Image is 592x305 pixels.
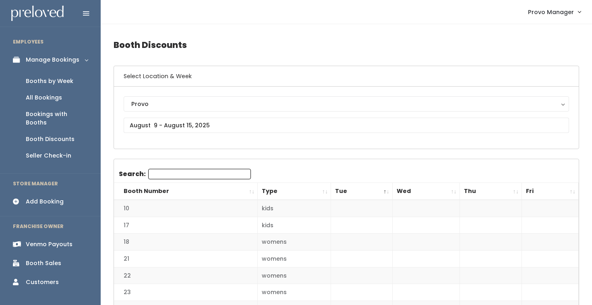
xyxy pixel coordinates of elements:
span: Provo Manager [528,8,574,17]
input: August 9 - August 15, 2025 [124,118,569,133]
div: Venmo Payouts [26,240,72,249]
td: kids [258,217,331,234]
a: Provo Manager [520,3,589,21]
td: kids [258,200,331,217]
div: Booth Discounts [26,135,75,143]
div: All Bookings [26,93,62,102]
th: Thu: activate to sort column ascending [460,183,522,200]
th: Type: activate to sort column ascending [258,183,331,200]
td: 10 [114,200,258,217]
td: womens [258,284,331,301]
th: Tue: activate to sort column descending [331,183,392,200]
th: Fri: activate to sort column ascending [522,183,578,200]
div: Add Booking [26,197,64,206]
h4: Booth Discounts [114,34,579,56]
th: Wed: activate to sort column ascending [392,183,460,200]
th: Booth Number: activate to sort column ascending [114,183,258,200]
div: Manage Bookings [26,56,79,64]
td: womens [258,251,331,268]
td: womens [258,234,331,251]
td: 21 [114,251,258,268]
div: Bookings with Booths [26,110,88,127]
div: Booths by Week [26,77,73,85]
input: Search: [148,169,251,179]
div: Provo [131,100,561,108]
td: womens [258,267,331,284]
img: preloved logo [11,6,64,21]
h6: Select Location & Week [114,66,579,87]
td: 17 [114,217,258,234]
td: 23 [114,284,258,301]
td: 18 [114,234,258,251]
td: 22 [114,267,258,284]
button: Provo [124,96,569,112]
div: Seller Check-in [26,151,71,160]
div: Customers [26,278,59,286]
label: Search: [119,169,251,179]
div: Booth Sales [26,259,61,268]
